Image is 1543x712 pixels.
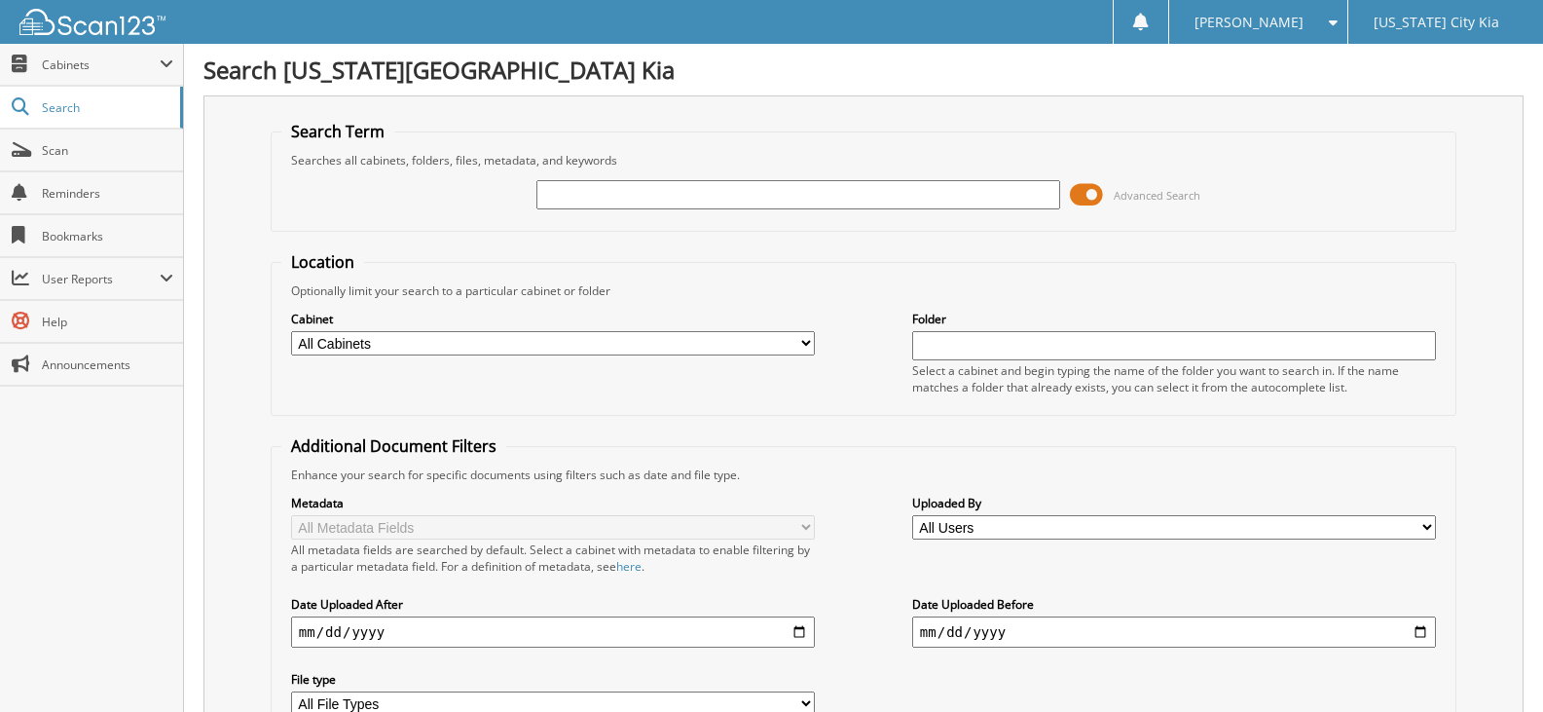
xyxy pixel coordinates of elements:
a: here [616,558,642,575]
label: Date Uploaded After [291,596,815,613]
span: Announcements [42,356,173,373]
span: [US_STATE] City Kia [1374,17,1499,28]
div: Enhance your search for specific documents using filters such as date and file type. [281,467,1446,483]
div: Searches all cabinets, folders, files, metadata, and keywords [281,152,1446,169]
span: Bookmarks [42,228,173,244]
label: Folder [912,311,1436,327]
div: All metadata fields are searched by default. Select a cabinet with metadata to enable filtering b... [291,542,815,575]
input: end [912,617,1436,648]
legend: Search Term [281,121,394,142]
label: File type [291,671,815,688]
span: Search [42,99,170,116]
span: Advanced Search [1114,188,1200,203]
span: Cabinets [42,56,160,73]
label: Cabinet [291,311,815,327]
img: scan123-logo-white.svg [19,9,165,35]
legend: Location [281,251,364,273]
input: start [291,617,815,648]
label: Uploaded By [912,495,1436,511]
legend: Additional Document Filters [281,435,506,457]
label: Date Uploaded Before [912,596,1436,613]
h1: Search [US_STATE][GEOGRAPHIC_DATA] Kia [203,54,1524,86]
span: Scan [42,142,173,159]
label: Metadata [291,495,815,511]
div: Select a cabinet and begin typing the name of the folder you want to search in. If the name match... [912,362,1436,395]
span: [PERSON_NAME] [1194,17,1304,28]
div: Optionally limit your search to a particular cabinet or folder [281,282,1446,299]
span: Help [42,314,173,330]
span: User Reports [42,271,160,287]
span: Reminders [42,185,173,202]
